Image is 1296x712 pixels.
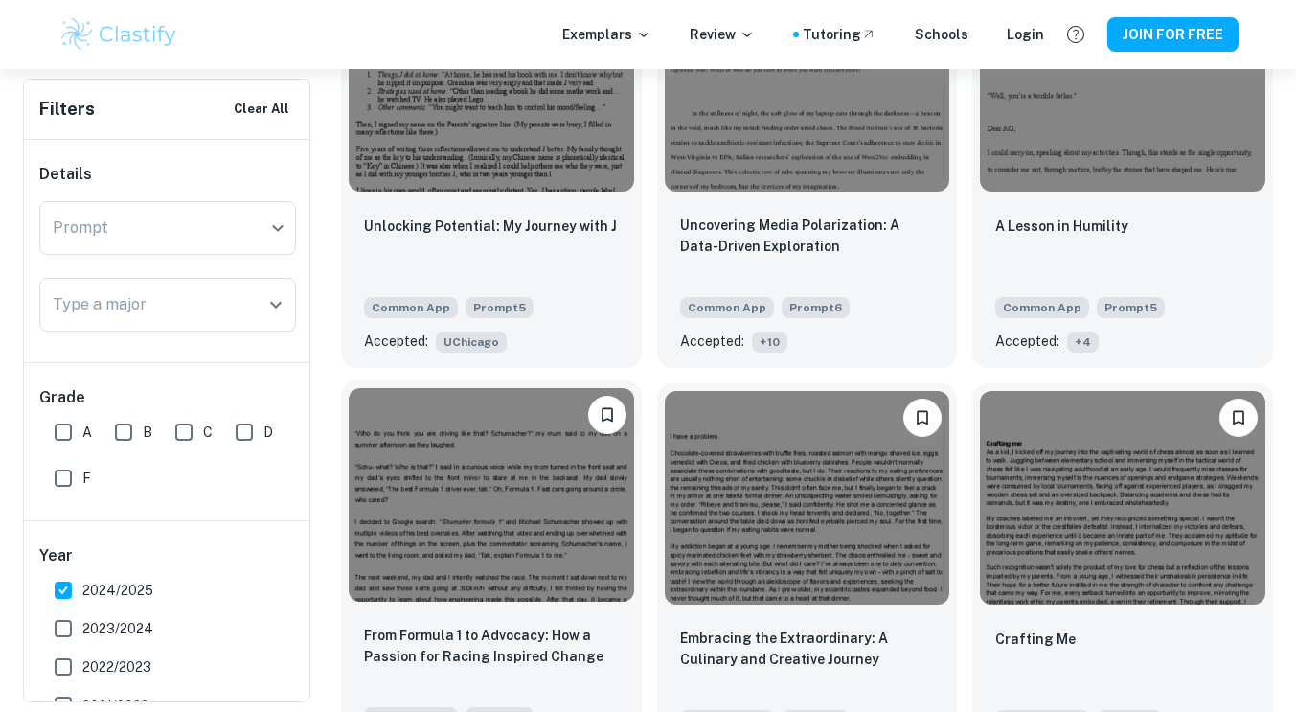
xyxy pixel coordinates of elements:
a: Login [1007,24,1044,45]
span: D [263,422,273,443]
button: Please log in to bookmark exemplars [588,396,626,434]
span: UChicago [436,332,507,353]
p: Accepted: [680,331,744,352]
h6: Year [39,544,296,567]
p: From Formula 1 to Advocacy: How a Passion for Racing Inspired Change [364,625,619,667]
button: Please log in to bookmark exemplars [1219,399,1258,437]
span: 2022/2023 [82,656,151,678]
span: Prompt 5 [466,297,534,318]
a: Tutoring [803,24,876,45]
p: Embracing the Extraordinary: A Culinary and Creative Journey [680,628,935,670]
span: Common App [364,297,458,318]
span: Prompt 5 [1097,297,1165,318]
p: A Lesson in Humility [995,216,1128,237]
p: Uncovering Media Polarization: A Data-Driven Exploration [680,215,935,257]
img: Clastify logo [58,15,180,54]
span: A [82,422,92,443]
h6: Details [39,163,296,186]
h6: Filters [39,96,95,123]
span: F [82,468,91,489]
span: C [203,422,213,443]
span: Common App [995,297,1089,318]
button: Help and Feedback [1059,18,1092,51]
p: Unlocking Potential: My Journey with J [364,216,617,237]
p: Accepted: [995,331,1059,352]
img: undefined Common App example thumbnail: Embracing the Extraordinary: A Culinary [665,391,950,605]
img: undefined Common App example thumbnail: Crafting Me [980,391,1265,605]
span: + 4 [1067,332,1099,353]
span: + 10 [752,332,787,353]
span: B [143,422,152,443]
button: Clear All [229,95,294,124]
img: undefined Common App example thumbnail: From Formula 1 to Advocacy: How a Passio [349,388,634,602]
button: JOIN FOR FREE [1107,17,1239,52]
p: Review [690,24,755,45]
span: 2024/2025 [82,580,153,601]
h6: Grade [39,386,296,409]
button: Open [262,291,289,318]
p: Crafting Me [995,629,1076,650]
span: 2023/2024 [82,618,153,639]
p: Accepted: [364,331,428,352]
a: Schools [915,24,968,45]
span: Common App [680,297,774,318]
span: Prompt 6 [782,297,850,318]
p: Exemplars [562,24,651,45]
button: Please log in to bookmark exemplars [903,399,942,437]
